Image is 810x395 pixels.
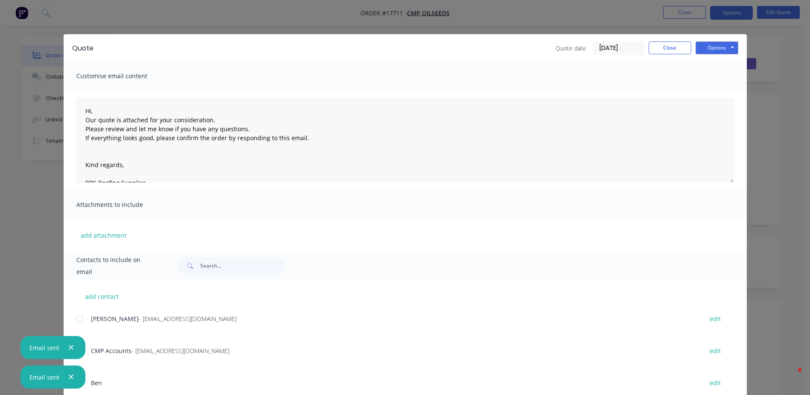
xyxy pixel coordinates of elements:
span: Ben [91,379,102,387]
span: Attachments to include [76,199,170,211]
div: Email sent [29,373,59,382]
button: edit [705,345,726,357]
button: edit [705,377,726,389]
span: Contacts to include on email [76,254,157,278]
span: - [EMAIL_ADDRESS][DOMAIN_NAME] [132,347,229,355]
button: edit [705,313,726,324]
span: [PERSON_NAME] [91,315,139,323]
span: Customise email content [76,70,170,82]
button: Options [696,41,738,54]
span: Quote date [556,44,586,53]
input: Search... [200,257,285,274]
div: Email sent [29,343,59,352]
button: add contact [76,290,128,303]
iframe: Intercom live chat [781,366,801,386]
span: - [EMAIL_ADDRESS][DOMAIN_NAME] [139,315,237,323]
button: add attachment [76,229,131,242]
div: Quote [72,43,94,53]
button: Close [649,41,691,54]
textarea: Hi, Our quote is attached for your consideration. Please review and let me know if you have any q... [76,97,734,183]
span: CMP Accounts [91,347,132,355]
